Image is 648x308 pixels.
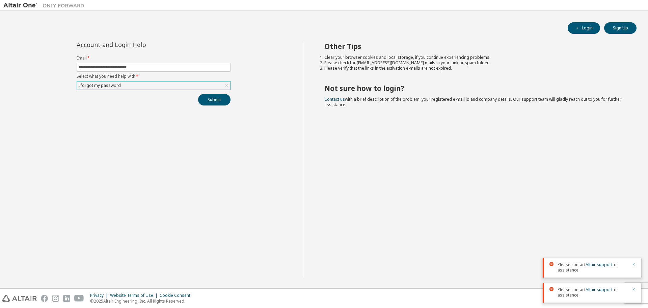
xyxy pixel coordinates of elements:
li: Please verify that the links in the activation e-mails are not expired. [324,66,625,71]
div: I forgot my password [77,82,122,89]
a: Altair support [586,262,613,267]
img: instagram.svg [52,295,59,302]
div: I forgot my password [77,81,230,90]
span: Please contact for assistance. [558,262,628,273]
img: youtube.svg [74,295,84,302]
div: Account and Login Help [77,42,200,47]
button: Sign Up [604,22,637,34]
span: Please contact for assistance. [558,287,628,298]
li: Please check for [EMAIL_ADDRESS][DOMAIN_NAME] mails in your junk or spam folder. [324,60,625,66]
div: Website Terms of Use [110,293,160,298]
div: Cookie Consent [160,293,194,298]
a: Altair support [586,287,613,292]
img: Altair One [3,2,88,9]
img: linkedin.svg [63,295,70,302]
a: Contact us [324,96,345,102]
label: Select what you need help with [77,74,231,79]
img: facebook.svg [41,295,48,302]
li: Clear your browser cookies and local storage, if you continue experiencing problems. [324,55,625,60]
p: © 2025 Altair Engineering, Inc. All Rights Reserved. [90,298,194,304]
h2: Other Tips [324,42,625,51]
div: Privacy [90,293,110,298]
label: Email [77,55,231,61]
img: altair_logo.svg [2,295,37,302]
button: Submit [198,94,231,105]
button: Login [568,22,600,34]
span: with a brief description of the problem, your registered e-mail id and company details. Our suppo... [324,96,621,108]
h2: Not sure how to login? [324,84,625,93]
